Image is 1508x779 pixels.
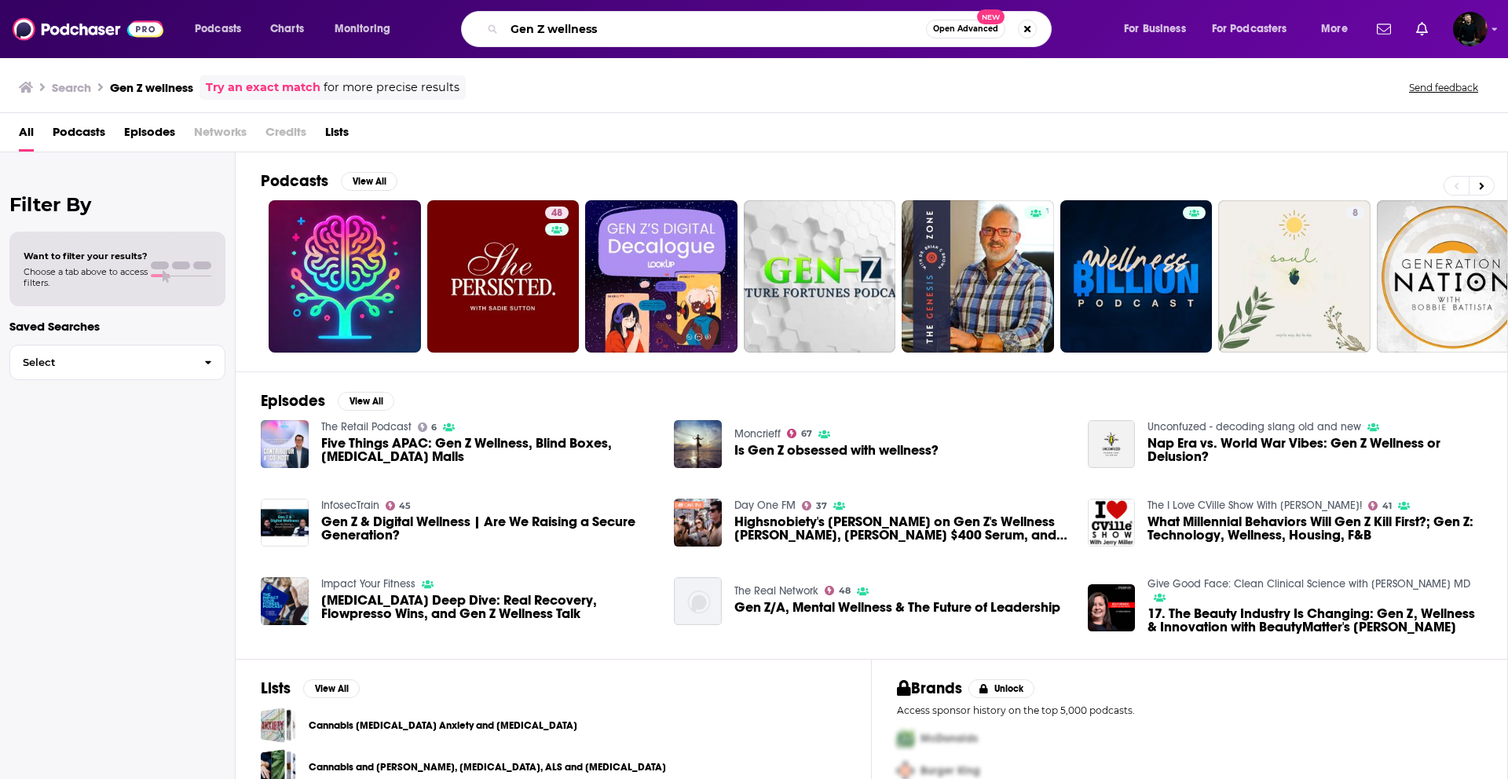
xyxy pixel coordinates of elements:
[309,759,666,776] a: Cannabis and [PERSON_NAME], [MEDICAL_DATA], ALS and [MEDICAL_DATA]
[1113,16,1206,42] button: open menu
[734,515,1069,542] span: Highsnobiety's [PERSON_NAME] on Gen Z's Wellness [PERSON_NAME], [PERSON_NAME] $400 Serum, and the...
[321,437,656,463] span: Five Things APAC: Gen Z Wellness, Blind Boxes, [MEDICAL_DATA] Malls
[1382,503,1392,510] span: 41
[386,501,412,510] a: 45
[321,499,379,512] a: InfosecTrain
[1147,437,1482,463] a: Nap Era vs. World War Vibes: Gen Z Wellness or Delusion?
[1371,16,1397,42] a: Show notifications dropdown
[194,119,247,152] span: Networks
[1346,207,1364,219] a: 8
[261,678,360,698] a: ListsView All
[734,601,1060,614] a: Gen Z/A, Mental Wellness & The Future of Leadership
[431,424,437,431] span: 6
[1453,12,1488,46] span: Logged in as davidajsavage
[1212,18,1287,40] span: For Podcasters
[341,172,397,191] button: View All
[261,171,328,191] h2: Podcasts
[261,577,309,625] img: Fascia Deep Dive: Real Recovery, Flowpresso Wins, and Gen Z Wellness Talk
[9,345,225,380] button: Select
[1453,12,1488,46] button: Show profile menu
[338,392,394,411] button: View All
[921,764,980,777] span: Burger King
[977,9,1005,24] span: New
[1147,577,1470,591] a: Give Good Face: Clean Clinical Science with Dr. Anthony Rossi MD
[1453,12,1488,46] img: User Profile
[184,16,262,42] button: open menu
[13,14,163,44] img: Podchaser - Follow, Share and Rate Podcasts
[124,119,175,152] a: Episodes
[9,193,225,216] h2: Filter By
[897,704,1482,716] p: Access sponsor history on the top 5,000 podcasts.
[303,679,360,698] button: View All
[427,200,580,353] a: 48
[674,499,722,547] a: Highsnobiety's Alex Pauly on Gen Z's Wellness Shift, Brad Pitt's $400 Serum, and the "Lipstick In...
[825,586,851,595] a: 48
[110,80,193,95] h3: Gen Z wellness
[270,18,304,40] span: Charts
[551,206,562,221] span: 48
[261,499,309,547] img: Gen Z & Digital Wellness | Are We Raising a Secure Generation?
[324,79,459,97] span: for more precise results
[839,587,851,594] span: 48
[261,391,394,411] a: EpisodesView All
[321,594,656,620] a: Fascia Deep Dive: Real Recovery, Flowpresso Wins, and Gen Z Wellness Talk
[926,20,1005,38] button: Open AdvancedNew
[933,25,998,33] span: Open Advanced
[1202,16,1310,42] button: open menu
[335,18,390,40] span: Monitoring
[802,501,827,510] a: 37
[1321,18,1348,40] span: More
[734,444,939,457] a: Is Gen Z obsessed with wellness?
[504,16,926,42] input: Search podcasts, credits, & more...
[325,119,349,152] a: Lists
[261,708,296,743] a: Cannabis PTSD Anxiety and Depression
[321,420,412,433] a: The Retail Podcast
[1088,420,1136,468] img: Nap Era vs. World War Vibes: Gen Z Wellness or Delusion?
[321,594,656,620] span: [MEDICAL_DATA] Deep Dive: Real Recovery, Flowpresso Wins, and Gen Z Wellness Talk
[1124,18,1186,40] span: For Business
[1147,607,1482,634] span: 17. The Beauty Industry Is Changing: Gen Z, Wellness & Innovation with BeautyMatter's [PERSON_NAME]
[968,679,1035,698] button: Unlock
[418,422,437,432] a: 6
[674,420,722,468] img: Is Gen Z obsessed with wellness?
[545,207,569,219] a: 48
[9,319,225,334] p: Saved Searches
[816,503,827,510] span: 37
[1088,584,1136,632] img: 17. The Beauty Industry Is Changing: Gen Z, Wellness & Innovation with BeautyMatter's Kelly Kovack
[19,119,34,152] a: All
[24,266,148,288] span: Choose a tab above to access filters.
[734,499,796,512] a: Day One FM
[261,391,325,411] h2: Episodes
[260,16,313,42] a: Charts
[321,577,415,591] a: Impact Your Fitness
[1410,16,1434,42] a: Show notifications dropdown
[891,722,921,755] img: First Pro Logo
[734,427,781,441] a: Moncrieff
[476,11,1067,47] div: Search podcasts, credits, & more...
[734,584,818,598] a: The Real Network
[1368,501,1392,510] a: 41
[921,732,978,745] span: McDonalds
[261,678,291,698] h2: Lists
[399,503,411,510] span: 45
[53,119,105,152] span: Podcasts
[674,577,722,625] img: Gen Z/A, Mental Wellness & The Future of Leadership
[321,515,656,542] span: Gen Z & Digital Wellness | Are We Raising a Secure Generation?
[195,18,241,40] span: Podcasts
[801,430,812,437] span: 67
[265,119,306,152] span: Credits
[787,429,812,438] a: 67
[1404,81,1483,94] button: Send feedback
[1352,206,1358,221] span: 8
[261,420,309,468] img: Five Things APAC: Gen Z Wellness, Blind Boxes, Dopamine Malls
